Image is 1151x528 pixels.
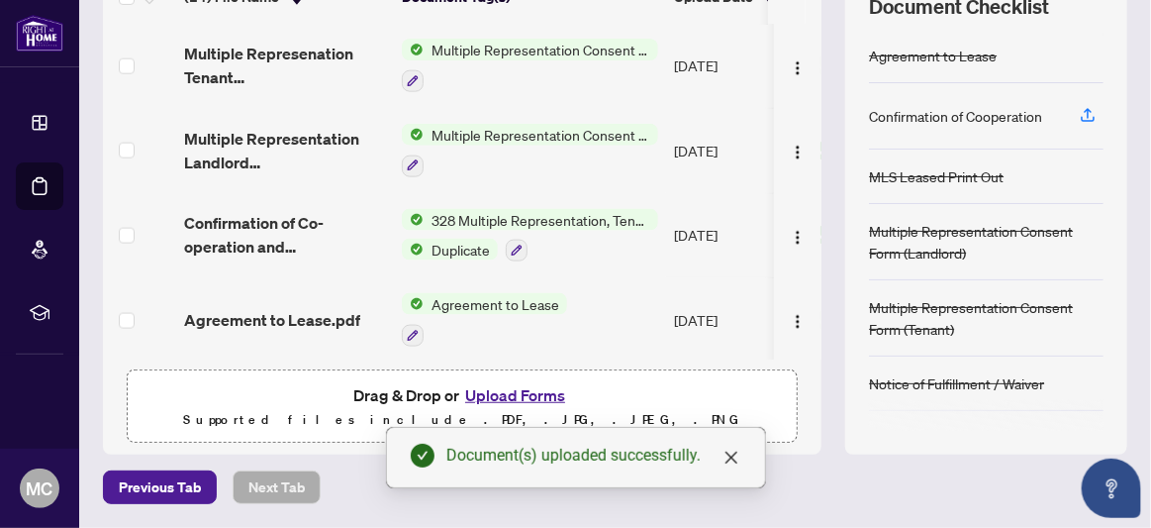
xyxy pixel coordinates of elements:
span: MC [27,475,53,502]
span: Drag & Drop orUpload FormsSupported files include .PDF, .JPG, .JPEG, .PNG under25MB [128,370,797,468]
span: Duplicate [424,239,498,261]
button: Status IconMultiple Representation Consent Form (Landlord) [402,124,658,177]
img: Status Icon [402,293,424,315]
button: Logo [782,135,814,166]
span: check-circle [411,444,434,468]
td: [DATE] [666,277,805,363]
img: Logo [790,314,806,330]
span: Confirmation of Co-operation and Representation.pdf [184,211,386,259]
div: MLS Leased Print Out [869,165,1004,187]
div: Confirmation of Cooperation [869,105,1042,127]
button: Open asap [1082,459,1141,518]
button: Status IconAgreement to Lease [402,293,567,347]
span: Agreement to Lease [424,293,567,315]
img: Status Icon [402,239,424,261]
button: Logo [782,304,814,336]
div: Agreement to Lease [869,45,997,66]
button: Previous Tab [103,471,217,504]
span: close [723,450,739,466]
button: Status IconMultiple Representation Consent Form (Tenant) [402,39,658,92]
div: Multiple Representation Consent Form (Landlord) [869,220,1103,264]
img: Status Icon [402,124,424,146]
span: Previous Tab [119,472,201,503]
span: Multiple Representation Consent Form (Landlord) [424,124,658,146]
button: Logo [782,219,814,251]
span: Multiple Represenation Tenant Acknowledgement.pdf [184,42,386,89]
div: Multiple Representation Consent Form (Tenant) [869,296,1103,340]
img: Logo [790,60,806,76]
td: [DATE] [666,193,805,278]
div: Notice of Fulfillment / Waiver [869,372,1044,394]
a: Close [720,447,742,469]
button: Logo [782,50,814,81]
img: Status Icon [402,39,424,60]
span: 328 Multiple Representation, Tenant - Acknowledgement & Consent Disclosure [424,209,658,231]
button: Status Icon328 Multiple Representation, Tenant - Acknowledgement & Consent DisclosureStatus IconD... [402,209,658,263]
img: Status Icon [402,209,424,231]
img: logo [16,15,63,52]
span: Drag & Drop or [353,382,571,408]
button: Next Tab [233,471,321,504]
button: Upload Forms [459,382,571,408]
td: [DATE] [666,23,805,108]
span: Multiple Representation Landlord Acknowledgement.pdf [184,127,386,174]
span: Multiple Representation Consent Form (Tenant) [424,39,658,60]
img: Logo [790,145,806,160]
td: [DATE] [666,108,805,193]
span: Agreement to Lease.pdf [184,308,360,332]
div: Document(s) uploaded successfully. [446,444,741,468]
img: Logo [790,230,806,246]
p: Supported files include .PDF, .JPG, .JPEG, .PNG under 25 MB [140,408,785,456]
